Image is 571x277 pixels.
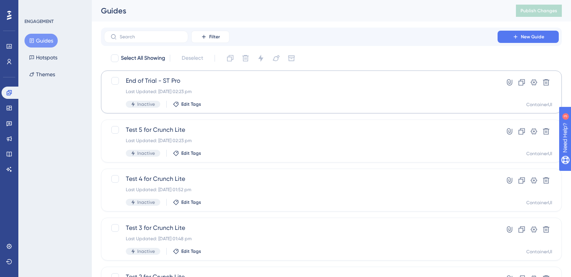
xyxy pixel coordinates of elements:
[126,76,476,85] span: End of Trial - ST Pro
[126,89,476,95] div: Last Updated: [DATE] 02:23 pm
[526,249,552,255] div: ContainerUI
[24,51,62,64] button: Hotspots
[516,5,562,17] button: Publish Changes
[173,248,201,254] button: Edit Tags
[137,101,155,107] span: Inactive
[24,18,54,25] div: ENGAGEMENT
[181,101,201,107] span: Edit Tags
[137,199,155,205] span: Inactive
[126,223,476,233] span: Test 3 for Crunch Lite
[101,5,497,16] div: Guides
[121,54,165,63] span: Select All Showing
[173,101,201,107] button: Edit Tags
[173,199,201,205] button: Edit Tags
[191,31,229,43] button: Filter
[173,150,201,156] button: Edit Tags
[137,248,155,254] span: Inactive
[182,54,203,63] span: Deselect
[498,31,559,43] button: New Guide
[53,4,55,10] div: 3
[18,2,48,11] span: Need Help?
[521,8,557,14] span: Publish Changes
[181,248,201,254] span: Edit Tags
[175,51,210,65] button: Deselect
[120,34,182,39] input: Search
[209,34,220,40] span: Filter
[24,67,60,81] button: Themes
[126,174,476,184] span: Test 4 for Crunch Lite
[526,151,552,157] div: ContainerUI
[521,34,544,40] span: New Guide
[137,150,155,156] span: Inactive
[126,138,476,144] div: Last Updated: [DATE] 02:23 pm
[526,200,552,206] div: ContainerUI
[126,125,476,134] span: Test 5 for Crunch Lite
[181,199,201,205] span: Edit Tags
[126,236,476,242] div: Last Updated: [DATE] 01:48 pm
[526,102,552,108] div: ContainerUI
[181,150,201,156] span: Edit Tags
[24,34,58,48] button: Guides
[126,187,476,193] div: Last Updated: [DATE] 01:52 pm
